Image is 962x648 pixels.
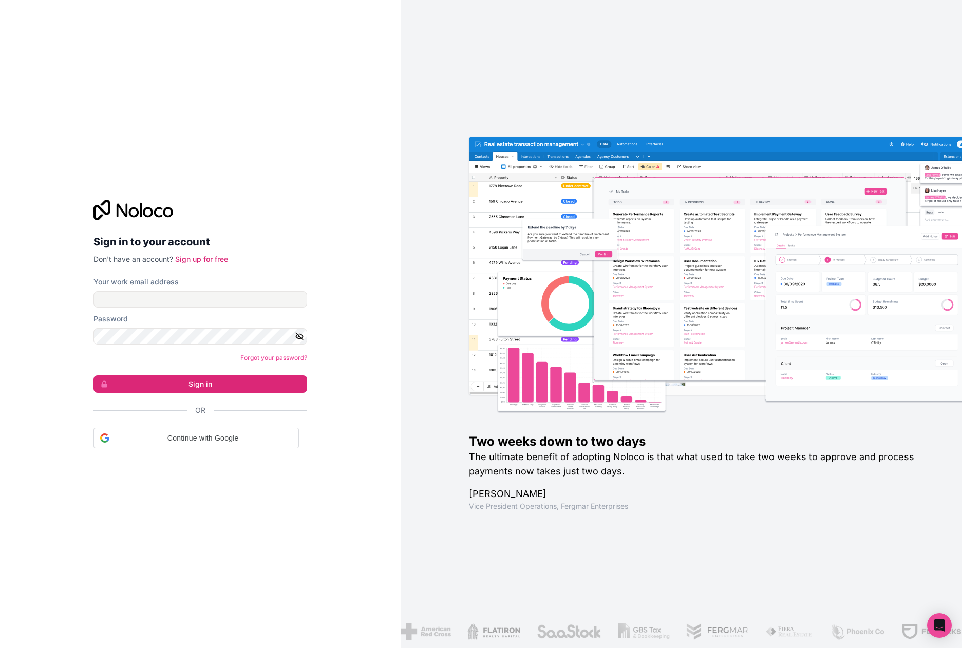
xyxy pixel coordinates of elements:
img: /assets/american-red-cross-BAupjrZR.png [401,623,450,640]
h1: Two weeks down to two days [469,433,929,450]
span: Don't have an account? [93,255,173,263]
h2: The ultimate benefit of adopting Noloco is that what used to take two weeks to approve and proces... [469,450,929,479]
a: Forgot your password? [240,354,307,361]
span: Continue with Google [114,433,292,444]
h1: Vice President Operations , Fergmar Enterprises [469,501,929,511]
a: Sign up for free [175,255,228,263]
img: /assets/gbstax-C-GtDUiK.png [617,623,670,640]
img: /assets/fdworks-Bi04fVtw.png [901,623,961,640]
div: Continue with Google [93,428,299,448]
img: /assets/flatiron-C8eUkumj.png [467,623,520,640]
img: /assets/fiera-fwj2N5v4.png [765,623,814,640]
input: Password [93,328,307,345]
button: Sign in [93,375,307,393]
label: Password [93,314,128,324]
label: Your work email address [93,277,179,287]
img: /assets/saastock-C6Zbiodz.png [537,623,601,640]
input: Email address [93,291,307,308]
h1: [PERSON_NAME] [469,487,929,501]
h2: Sign in to your account [93,233,307,251]
img: /assets/phoenix-BREaitsQ.png [829,623,885,640]
div: Open Intercom Messenger [927,613,952,638]
img: /assets/fergmar-CudnrXN5.png [686,623,749,640]
span: Or [195,405,205,415]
